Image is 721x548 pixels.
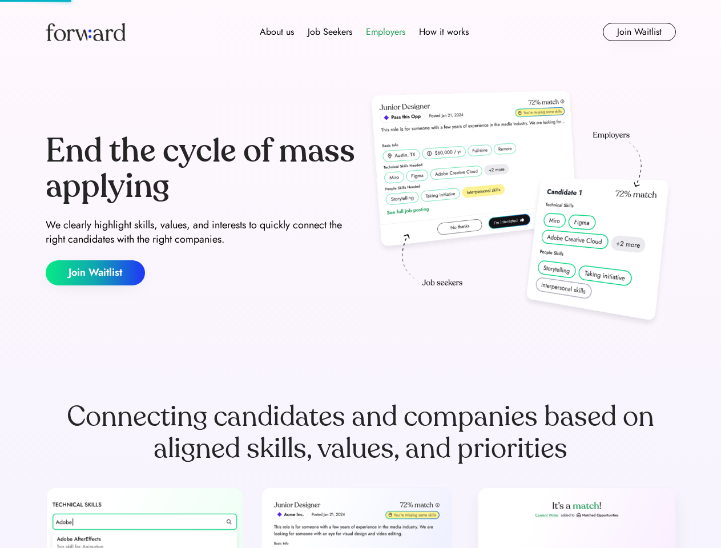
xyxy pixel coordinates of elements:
[419,25,469,39] div: How it works
[46,260,145,285] button: Join Waitlist
[260,25,294,39] div: About us
[365,87,676,332] img: hero-image.png
[46,218,356,247] div: We clearly highlight skills, values, and interests to quickly connect the right candidates with t...
[308,25,352,39] div: Job Seekers
[366,25,405,39] div: Employers
[46,23,126,41] img: Forward logo
[603,23,676,41] button: Join Waitlist
[46,401,676,465] div: Connecting candidates and companies based on aligned skills, values, and priorities
[46,134,356,204] div: End the cycle of mass applying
